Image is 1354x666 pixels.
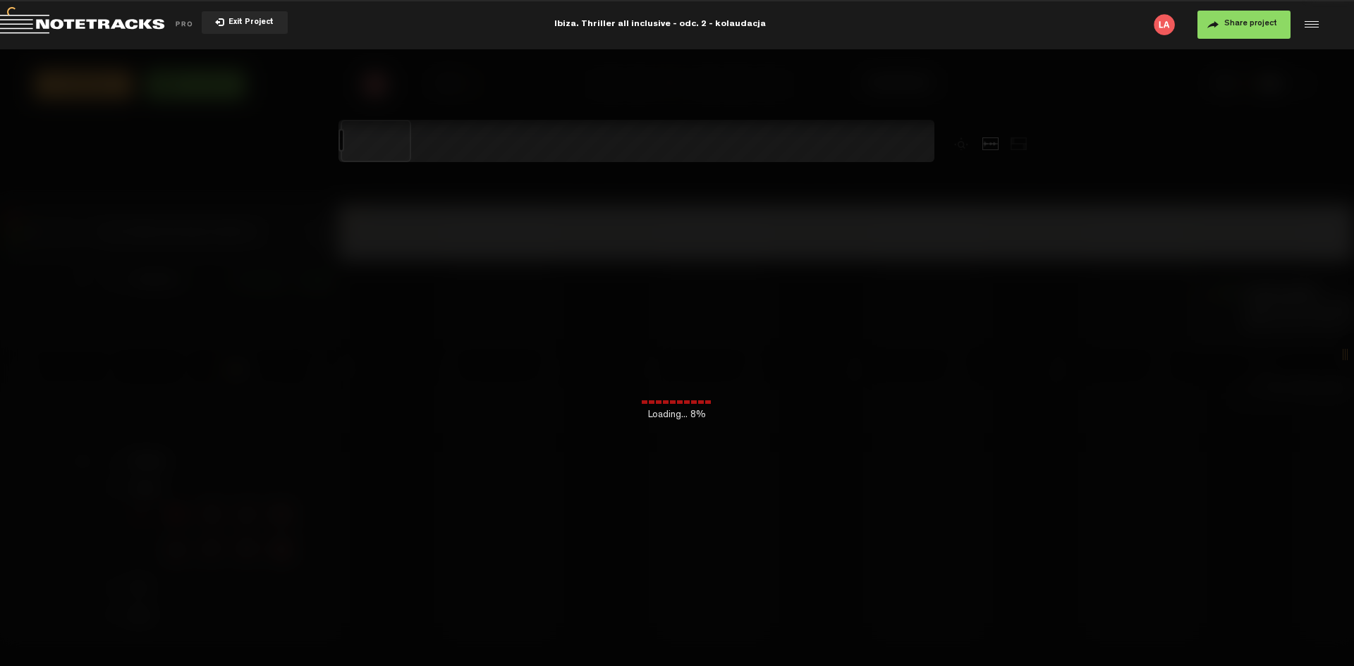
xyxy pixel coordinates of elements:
span: Exit Project [224,19,274,27]
span: Loading... 8% [642,407,712,421]
button: Exit Project [202,11,288,34]
img: letters [1154,14,1175,35]
button: Share project [1197,11,1291,39]
span: Share project [1224,20,1277,28]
